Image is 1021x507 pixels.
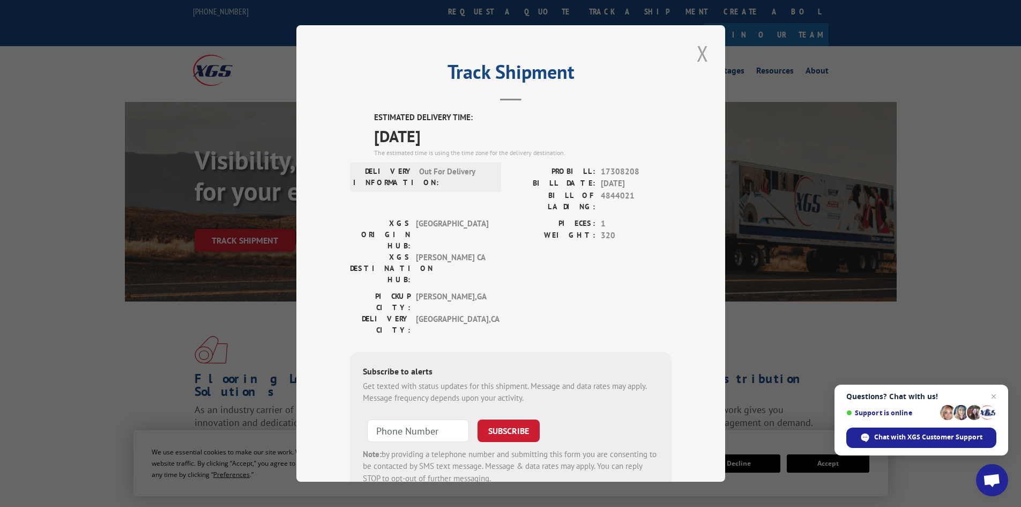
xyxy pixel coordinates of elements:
[601,166,672,178] span: 17308208
[511,190,595,212] label: BILL OF LADING:
[363,380,659,405] div: Get texted with status updates for this shipment. Message and data rates may apply. Message frequ...
[353,166,414,188] label: DELIVERY INFORMATION:
[363,449,382,459] strong: Note:
[601,218,672,230] span: 1
[511,230,595,242] label: WEIGHT:
[846,409,936,417] span: Support is online
[363,449,659,485] div: by providing a telephone number and submitting this form you are consenting to be contacted by SM...
[846,392,996,401] span: Questions? Chat with us!
[419,166,491,188] span: Out For Delivery
[601,230,672,242] span: 320
[416,252,488,285] span: [PERSON_NAME] CA
[374,148,672,158] div: The estimated time is using the time zone for the delivery destination.
[601,178,672,190] span: [DATE]
[416,291,488,313] span: [PERSON_NAME] , GA
[350,313,411,336] label: DELIVERY CITY:
[694,39,712,68] button: Close modal
[367,420,469,442] input: Phone Number
[363,365,659,380] div: Subscribe to alerts
[350,218,411,252] label: XGS ORIGIN HUB:
[601,190,672,212] span: 4844021
[374,112,672,124] label: ESTIMATED DELIVERY TIME:
[478,420,540,442] button: SUBSCRIBE
[511,178,595,190] label: BILL DATE:
[416,313,488,336] span: [GEOGRAPHIC_DATA] , CA
[511,166,595,178] label: PROBILL:
[976,464,1008,496] a: Open chat
[874,432,982,442] span: Chat with XGS Customer Support
[846,428,996,448] span: Chat with XGS Customer Support
[350,252,411,285] label: XGS DESTINATION HUB:
[416,218,488,252] span: [GEOGRAPHIC_DATA]
[374,124,672,148] span: [DATE]
[350,291,411,313] label: PICKUP CITY:
[511,218,595,230] label: PIECES:
[350,64,672,85] h2: Track Shipment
